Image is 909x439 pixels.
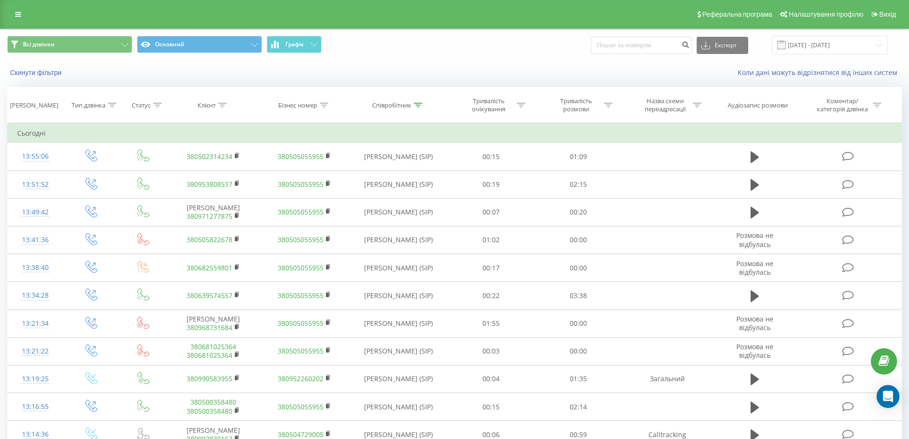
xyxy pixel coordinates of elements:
div: Статус [132,101,151,109]
a: 380639574557 [187,291,232,300]
div: 13:34:28 [17,286,54,305]
div: Співробітник [372,101,411,109]
a: 380505055955 [278,207,324,216]
td: 01:55 [448,310,535,337]
div: 13:55:06 [17,147,54,166]
a: 380971277875 [187,212,232,221]
span: Графік [285,41,304,48]
td: 00:17 [448,254,535,282]
a: 380681025364 [190,342,236,351]
a: 380505055955 [278,291,324,300]
div: 13:21:34 [17,314,54,333]
a: 380990583955 [187,374,232,383]
a: 380505055955 [278,180,324,189]
div: Open Intercom Messenger [877,385,899,408]
a: 380505055955 [278,402,324,411]
td: 00:00 [535,254,622,282]
span: Розмова не відбулась [736,342,773,360]
a: 380500358480 [190,397,236,407]
td: [PERSON_NAME] [168,310,259,337]
span: Налаштування профілю [789,11,863,18]
td: 00:04 [448,365,535,393]
span: Розмова не відбулась [736,314,773,332]
button: Всі дзвінки [7,36,132,53]
a: 380505055955 [278,319,324,328]
td: 03:38 [535,282,622,310]
td: 00:22 [448,282,535,310]
div: Аудіозапис розмови [728,101,788,109]
a: 380968731684 [187,323,232,332]
td: 02:15 [535,171,622,198]
a: 380681025364 [187,351,232,360]
span: Реферальна програма [702,11,773,18]
span: Розмова не відбулась [736,231,773,248]
a: 380505055955 [278,346,324,355]
div: Коментар/категорія дзвінка [815,97,870,113]
td: 01:09 [535,143,622,171]
a: 380500358480 [187,407,232,416]
div: Тривалість очікування [463,97,514,113]
td: 00:03 [448,337,535,365]
td: 00:15 [448,393,535,421]
td: [PERSON_NAME] [168,198,259,226]
a: 380952260202 [278,374,324,383]
td: [PERSON_NAME] (SIP) [350,393,448,421]
a: 380502314234 [187,152,232,161]
div: 13:49:42 [17,203,54,222]
div: Назва схеми переадресації [639,97,690,113]
td: [PERSON_NAME] (SIP) [350,171,448,198]
div: 13:41:36 [17,231,54,249]
td: [PERSON_NAME] (SIP) [350,226,448,254]
td: Загальний [622,365,712,393]
button: Основний [137,36,262,53]
a: 380505055955 [278,263,324,272]
td: 02:14 [535,393,622,421]
td: [PERSON_NAME] (SIP) [350,198,448,226]
a: 380505055955 [278,235,324,244]
td: 00:00 [535,337,622,365]
div: Тип дзвінка [72,101,105,109]
td: 00:07 [448,198,535,226]
input: Пошук за номером [591,37,692,54]
td: [PERSON_NAME] (SIP) [350,337,448,365]
td: 00:00 [535,310,622,337]
td: [PERSON_NAME] (SIP) [350,310,448,337]
td: 01:02 [448,226,535,254]
a: 380682559801 [187,263,232,272]
button: Графік [267,36,322,53]
div: Клієнт [198,101,216,109]
button: Скинути фільтри [7,68,66,77]
a: 380953808537 [187,180,232,189]
span: Всі дзвінки [23,41,54,48]
a: 380505822678 [187,235,232,244]
a: 380504729005 [278,430,324,439]
div: [PERSON_NAME] [10,101,58,109]
div: 13:51:52 [17,175,54,194]
div: Тривалість розмови [551,97,602,113]
div: Бізнес номер [278,101,317,109]
div: 13:19:25 [17,370,54,388]
td: [PERSON_NAME] (SIP) [350,282,448,310]
td: 01:35 [535,365,622,393]
td: [PERSON_NAME] (SIP) [350,143,448,171]
td: Сьогодні [8,124,902,143]
td: [PERSON_NAME] (SIP) [350,254,448,282]
button: Експорт [697,37,748,54]
span: Розмова не відбулась [736,259,773,277]
td: 00:20 [535,198,622,226]
td: 00:19 [448,171,535,198]
td: [PERSON_NAME] (SIP) [350,365,448,393]
a: Коли дані можуть відрізнятися вiд інших систем [738,68,902,77]
div: 13:21:22 [17,342,54,361]
div: 13:16:55 [17,397,54,416]
span: Вихід [879,11,896,18]
td: 00:00 [535,226,622,254]
td: 00:15 [448,143,535,171]
a: 380505055955 [278,152,324,161]
div: 13:38:40 [17,258,54,277]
